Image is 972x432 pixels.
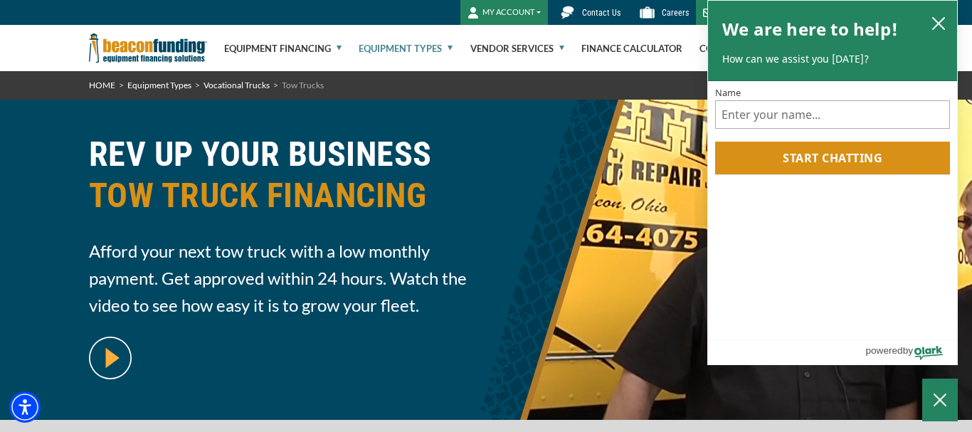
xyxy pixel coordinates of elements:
[715,100,950,129] input: Name
[722,15,898,43] h2: We are here to help!
[722,52,943,66] p: How can we assist you [DATE]?
[127,80,191,90] a: Equipment Types
[89,337,132,379] img: video modal pop-up play button
[927,13,950,33] button: close chatbox
[582,8,620,18] span: Contact Us
[282,80,324,90] span: Tow Trucks
[662,8,689,18] span: Careers
[359,26,453,71] a: Equipment Types
[9,391,41,423] div: Accessibility Menu
[865,342,902,359] span: powered
[903,342,913,359] span: by
[204,80,270,90] a: Vocational Trucks
[581,26,682,71] a: Finance Calculator
[89,238,477,319] span: Afford your next tow truck with a low monthly payment. Get approved within 24 hours. Watch the vi...
[89,175,477,216] span: TOW TRUCK FINANCING
[715,88,950,98] label: Name
[922,379,958,421] button: Close Chatbox
[89,134,477,227] h1: REV UP YOUR BUSINESS
[865,340,957,364] a: Powered by Olark
[224,26,342,71] a: Equipment Financing
[470,26,564,71] a: Vendor Services
[89,25,207,71] img: Beacon Funding Corporation logo
[89,80,115,90] a: HOME
[715,142,950,174] button: Start chatting
[699,26,757,71] a: Company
